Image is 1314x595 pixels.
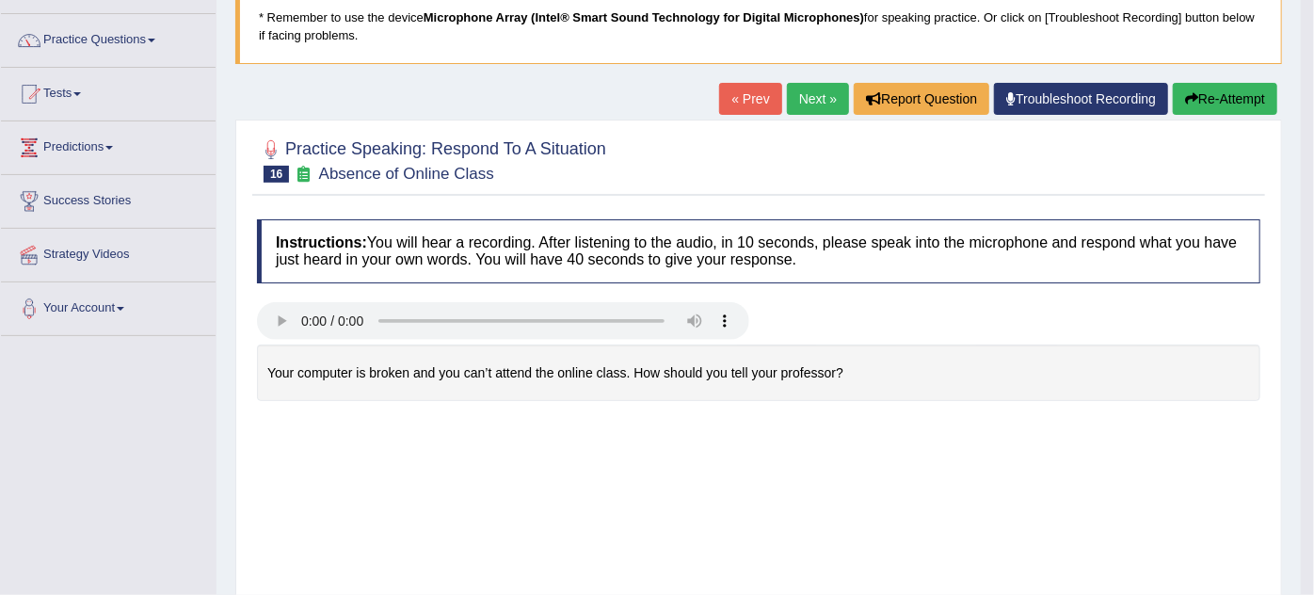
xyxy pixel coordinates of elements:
b: Microphone Array (Intel® Smart Sound Technology for Digital Microphones) [424,10,864,24]
small: Absence of Online Class [319,165,494,183]
a: Strategy Videos [1,229,216,276]
a: Tests [1,68,216,115]
a: Predictions [1,121,216,169]
h2: Practice Speaking: Respond To A Situation [257,136,606,183]
button: Re-Attempt [1173,83,1277,115]
button: Report Question [854,83,989,115]
b: Instructions: [276,234,367,250]
a: Troubleshoot Recording [994,83,1168,115]
a: Success Stories [1,175,216,222]
a: Practice Questions [1,14,216,61]
a: Next » [787,83,849,115]
h4: You will hear a recording. After listening to the audio, in 10 seconds, please speak into the mic... [257,219,1260,282]
a: Your Account [1,282,216,330]
span: 16 [264,166,289,183]
a: « Prev [719,83,781,115]
div: Your computer is broken and you can’t attend the online class. How should you tell your professor? [257,345,1260,402]
small: Exam occurring question [294,166,313,184]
